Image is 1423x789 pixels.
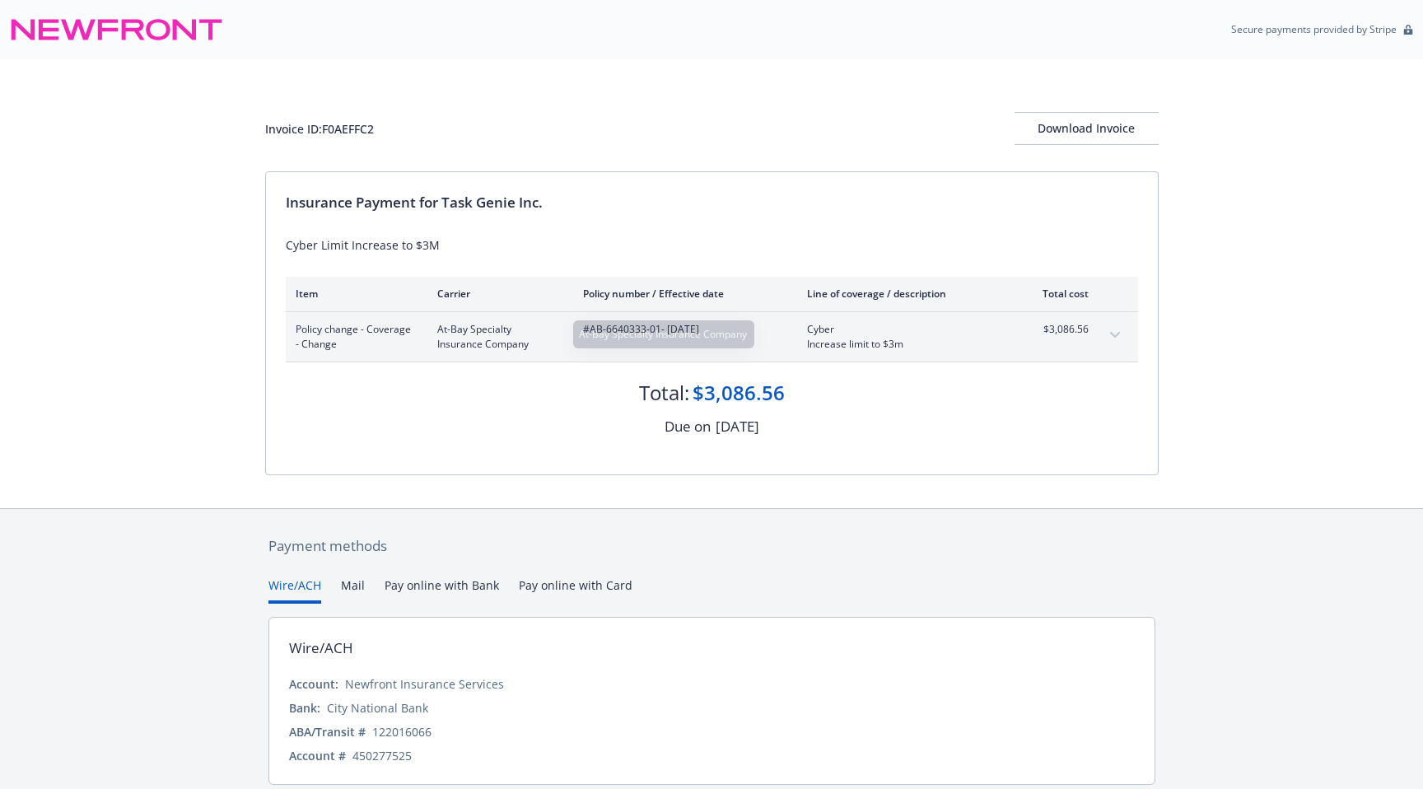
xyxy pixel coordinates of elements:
[1102,322,1128,348] button: expand content
[1231,22,1397,36] p: Secure payments provided by Stripe
[807,287,1001,301] div: Line of coverage / description
[289,723,366,740] div: ABA/Transit #
[286,192,1138,213] div: Insurance Payment for Task Genie Inc.
[286,312,1138,362] div: Policy change - Coverage - ChangeAt-Bay Specialty Insurance Company#AB-6640333-01- [DATE]CyberInc...
[296,287,411,301] div: Item
[345,675,504,693] div: Newfront Insurance Services
[807,322,1001,337] span: Cyber
[289,699,320,717] div: Bank:
[693,379,785,407] div: $3,086.56
[327,699,428,717] div: City National Bank
[807,337,1001,352] span: Increase limit to $3m
[372,723,432,740] div: 122016066
[296,322,411,352] span: Policy change - Coverage - Change
[1015,112,1159,145] button: Download Invoice
[289,675,338,693] div: Account:
[437,322,557,352] span: At-Bay Specialty Insurance Company
[385,577,499,604] button: Pay online with Bank
[665,416,711,437] div: Due on
[341,577,365,604] button: Mail
[639,379,689,407] div: Total:
[716,416,759,437] div: [DATE]
[437,287,557,301] div: Carrier
[583,287,781,301] div: Policy number / Effective date
[1015,113,1159,144] div: Download Invoice
[268,535,1155,557] div: Payment methods
[286,236,1138,254] div: Cyber Limit Increase to $3M
[1027,287,1089,301] div: Total cost
[352,747,412,764] div: 450277525
[289,637,353,659] div: Wire/ACH
[265,120,374,138] div: Invoice ID: F0AEFFC2
[1027,322,1089,337] span: $3,086.56
[268,577,321,604] button: Wire/ACH
[807,322,1001,352] span: CyberIncrease limit to $3m
[519,577,632,604] button: Pay online with Card
[289,747,346,764] div: Account #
